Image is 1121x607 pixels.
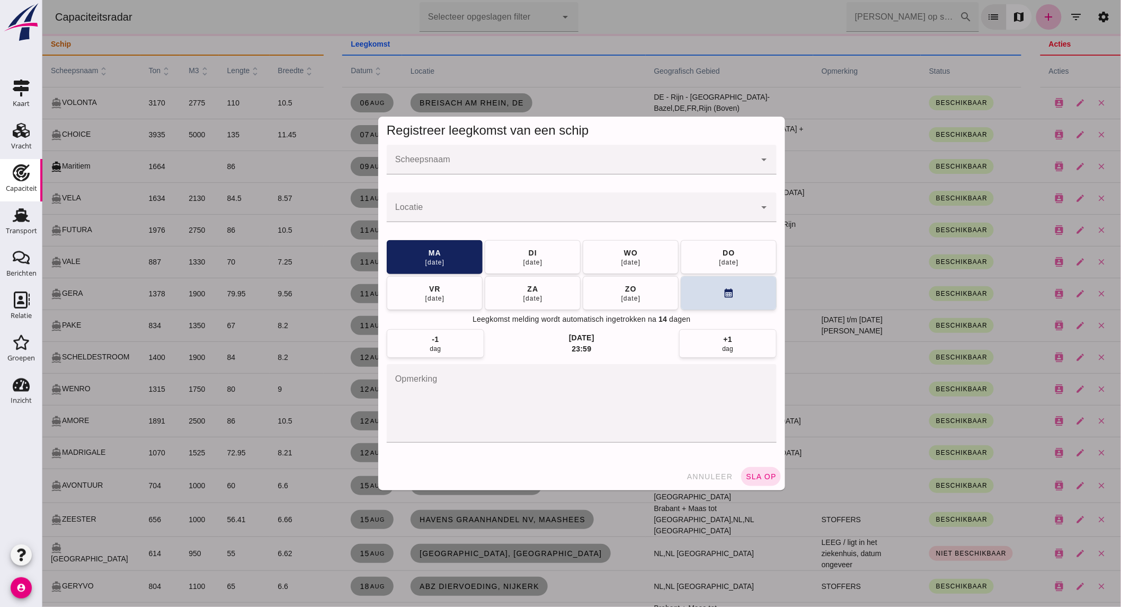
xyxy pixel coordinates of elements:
[579,294,599,303] div: [DATE]
[6,270,37,277] div: Berichten
[344,240,440,274] button: ma[DATE]
[388,345,399,353] div: dag
[11,577,32,599] i: account_circle
[6,227,37,234] div: Transport
[644,472,691,481] span: annuleer
[481,258,501,267] div: [DATE]
[680,248,692,258] div: do
[382,258,403,267] div: [DATE]
[579,258,599,267] div: [DATE]
[616,314,625,325] span: 14
[582,284,594,294] div: zo
[442,276,538,310] button: za[DATE]
[640,467,695,486] button: annuleer
[486,248,495,258] div: di
[11,143,32,149] div: Vracht
[430,314,614,325] span: Leegkomst melding wordt automatisch ingetrokken na
[386,284,398,294] div: vr
[715,153,728,166] i: Open
[7,355,35,362] div: Groepen
[581,248,595,258] div: wo
[715,201,728,214] i: Open
[481,294,501,303] div: [DATE]
[681,288,692,299] i: calendar_month
[13,100,30,107] div: Kaart
[2,3,40,42] img: logo-small.a267ee39.svg
[485,284,496,294] div: za
[627,314,648,325] span: dagen
[344,123,547,137] span: Registreer leegkomst van een schip
[386,248,399,258] div: ma
[11,312,32,319] div: Relatie
[529,344,549,354] div: 23:59
[11,397,32,404] div: Inzicht
[681,334,690,345] div: +1
[442,240,538,274] button: di[DATE]
[390,334,397,345] div: -1
[382,294,403,303] div: [DATE]
[638,240,734,274] button: do[DATE]
[344,276,440,310] button: vr[DATE]
[527,333,552,344] div: [DATE]
[6,185,37,192] div: Capaciteit
[699,467,739,486] button: sla op
[540,240,636,274] button: wo[DATE]
[677,258,697,267] div: [DATE]
[540,276,636,310] button: zo[DATE]
[680,345,691,353] div: dag
[703,472,734,481] span: sla op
